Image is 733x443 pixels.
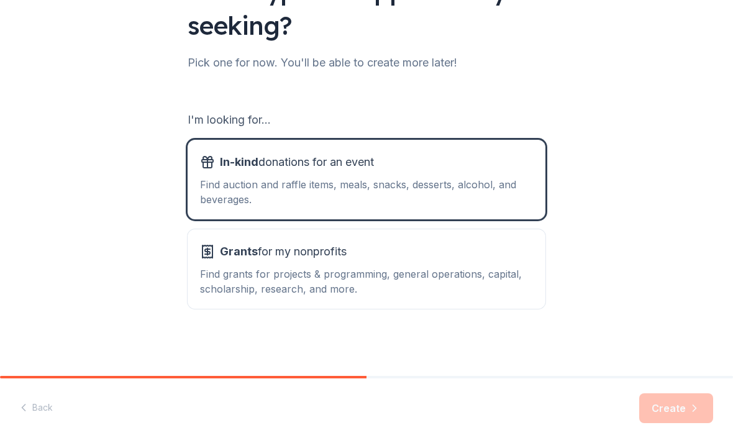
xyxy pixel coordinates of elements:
[188,140,545,219] button: In-kinddonations for an eventFind auction and raffle items, meals, snacks, desserts, alcohol, and...
[200,177,533,207] div: Find auction and raffle items, meals, snacks, desserts, alcohol, and beverages.
[220,245,258,258] span: Grants
[220,152,374,172] span: donations for an event
[188,229,545,309] button: Grantsfor my nonprofitsFind grants for projects & programming, general operations, capital, schol...
[188,53,545,73] div: Pick one for now. You'll be able to create more later!
[188,110,545,130] div: I'm looking for...
[220,155,258,168] span: In-kind
[220,242,347,262] span: for my nonprofits
[200,267,533,296] div: Find grants for projects & programming, general operations, capital, scholarship, research, and m...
